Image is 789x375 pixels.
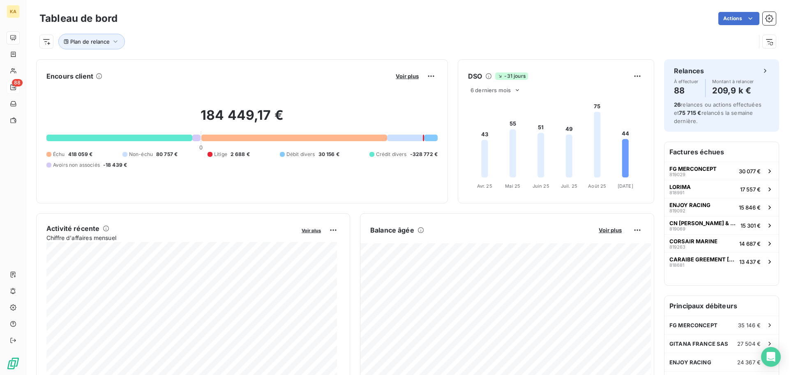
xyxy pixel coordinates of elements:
[669,256,736,263] span: CARAIBE GREEMENT [GEOGRAPHIC_DATA]
[302,228,321,233] span: Voir plus
[46,71,93,81] h6: Encours client
[669,190,684,195] span: 818991
[739,240,761,247] span: 14 687 €
[669,322,717,328] span: FG MERCONCEPT
[318,151,339,158] span: 30 156 €
[599,227,622,233] span: Voir plus
[561,183,577,189] tspan: Juil. 25
[505,183,520,189] tspan: Mai 25
[674,101,761,124] span: relances ou actions effectuées et relancés la semaine dernière.
[674,101,681,108] span: 26
[53,161,100,169] span: Avoirs non associés
[712,84,754,97] h4: 209,9 k €
[669,340,729,347] span: GITANA FRANCE SAS
[669,220,737,226] span: CN [PERSON_NAME] & FILS ([GEOGRAPHIC_DATA])
[396,73,419,79] span: Voir plus
[471,87,511,93] span: 6 derniers mois
[103,161,127,169] span: -18 439 €
[129,151,153,158] span: Non-échu
[12,79,23,86] span: 88
[664,216,779,234] button: CN [PERSON_NAME] & FILS ([GEOGRAPHIC_DATA])81906915 301 €
[370,225,414,235] h6: Balance âgée
[739,259,761,265] span: 13 437 €
[588,183,606,189] tspan: Août 25
[737,359,761,366] span: 24 367 €
[199,144,203,151] span: 0
[664,198,779,216] button: ENJOY RACING81909215 846 €
[669,172,685,177] span: 819029
[231,151,250,158] span: 2 688 €
[669,202,711,208] span: ENJOY RACING
[664,180,779,198] button: LORIMA81899117 557 €
[739,204,761,211] span: 15 846 €
[477,183,492,189] tspan: Avr. 25
[669,184,691,190] span: LORIMA
[533,183,549,189] tspan: Juin 25
[286,151,315,158] span: Débit divers
[46,224,99,233] h6: Activité récente
[376,151,407,158] span: Crédit divers
[664,162,779,180] button: FG MERCONCEPT81902930 077 €
[58,34,125,49] button: Plan de relance
[669,359,711,366] span: ENJOY RACING
[740,186,761,193] span: 17 557 €
[669,263,684,268] span: 818681
[669,226,685,231] span: 819069
[7,357,20,370] img: Logo LeanPay
[214,151,227,158] span: Litige
[664,296,779,316] h6: Principaux débiteurs
[39,11,118,26] h3: Tableau de bord
[468,71,482,81] h6: DSO
[156,151,178,158] span: 80 757 €
[618,183,633,189] tspan: [DATE]
[53,151,65,158] span: Échu
[410,151,438,158] span: -328 772 €
[299,226,323,234] button: Voir plus
[674,66,704,76] h6: Relances
[596,226,624,234] button: Voir plus
[679,109,701,116] span: 75 715 €
[664,234,779,252] button: CORSAIR MARINE81926314 687 €
[674,84,699,97] h4: 88
[669,245,685,249] span: 819263
[393,72,421,80] button: Voir plus
[70,38,110,45] span: Plan de relance
[737,340,761,347] span: 27 504 €
[738,322,761,328] span: 35 146 €
[46,233,296,242] span: Chiffre d'affaires mensuel
[674,79,699,84] span: À effectuer
[741,222,761,229] span: 15 301 €
[669,208,685,213] span: 819092
[712,79,754,84] span: Montant à relancer
[718,12,759,25] button: Actions
[46,107,438,132] h2: 184 449,17 €
[739,168,761,175] span: 30 077 €
[669,238,717,245] span: CORSAIR MARINE
[664,252,779,270] button: CARAIBE GREEMENT [GEOGRAPHIC_DATA]81868113 437 €
[664,142,779,162] h6: Factures échues
[68,151,92,158] span: 418 059 €
[761,347,781,367] div: Open Intercom Messenger
[495,72,528,80] span: -31 jours
[7,5,20,18] div: KA
[669,165,717,172] span: FG MERCONCEPT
